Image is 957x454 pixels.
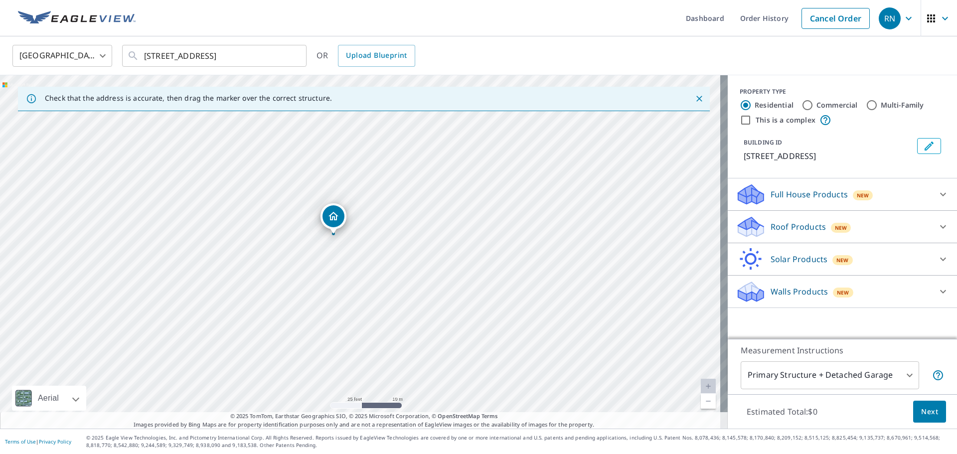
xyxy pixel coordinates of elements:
[756,115,815,125] label: This is a complex
[12,386,86,411] div: Aerial
[18,11,136,26] img: EV Logo
[771,221,826,233] p: Roof Products
[230,412,498,421] span: © 2025 TomTom, Earthstar Geographics SIO, © 2025 Microsoft Corporation, ©
[857,191,869,199] span: New
[693,92,706,105] button: Close
[45,94,332,103] p: Check that the address is accurate, then drag the marker over the correct structure.
[771,188,848,200] p: Full House Products
[35,386,62,411] div: Aerial
[317,45,415,67] div: OR
[701,394,716,409] a: Current Level 20, Zoom Out
[816,100,858,110] label: Commercial
[835,224,847,232] span: New
[917,138,941,154] button: Edit building 1
[338,45,415,67] a: Upload Blueprint
[741,344,944,356] p: Measurement Instructions
[881,100,924,110] label: Multi-Family
[39,438,71,445] a: Privacy Policy
[736,280,949,303] div: Walls ProductsNew
[320,203,346,234] div: Dropped pin, building 1, Residential property, 2199 Edison Ave NE Atlanta, GA 30305
[5,439,71,445] p: |
[346,49,407,62] span: Upload Blueprint
[701,379,716,394] a: Current Level 20, Zoom In Disabled
[736,247,949,271] div: Solar ProductsNew
[932,369,944,381] span: Your report will include the primary structure and a detached garage if one exists.
[12,42,112,70] div: [GEOGRAPHIC_DATA]
[739,401,825,423] p: Estimated Total: $0
[744,138,782,147] p: BUILDING ID
[801,8,870,29] a: Cancel Order
[740,87,945,96] div: PROPERTY TYPE
[438,412,479,420] a: OpenStreetMap
[5,438,36,445] a: Terms of Use
[771,253,827,265] p: Solar Products
[879,7,901,29] div: RN
[913,401,946,423] button: Next
[755,100,794,110] label: Residential
[736,215,949,239] div: Roof ProductsNew
[481,412,498,420] a: Terms
[744,150,913,162] p: [STREET_ADDRESS]
[86,434,952,449] p: © 2025 Eagle View Technologies, Inc. and Pictometry International Corp. All Rights Reserved. Repo...
[144,42,286,70] input: Search by address or latitude-longitude
[837,289,849,297] span: New
[736,182,949,206] div: Full House ProductsNew
[741,361,919,389] div: Primary Structure + Detached Garage
[921,406,938,418] span: Next
[771,286,828,298] p: Walls Products
[836,256,849,264] span: New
